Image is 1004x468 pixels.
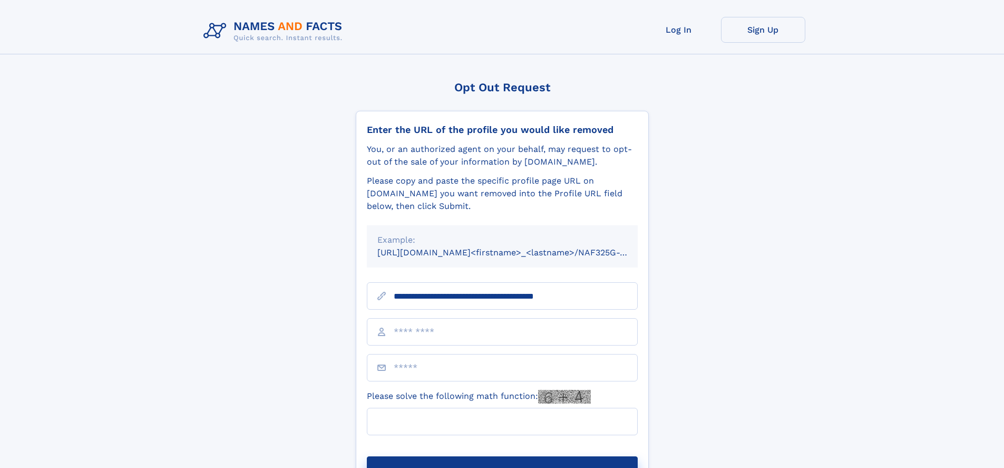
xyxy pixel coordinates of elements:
div: Opt Out Request [356,81,649,94]
small: [URL][DOMAIN_NAME]<firstname>_<lastname>/NAF325G-xxxxxxxx [377,247,658,257]
div: Please copy and paste the specific profile page URL on [DOMAIN_NAME] you want removed into the Pr... [367,175,638,213]
img: Logo Names and Facts [199,17,351,45]
div: You, or an authorized agent on your behalf, may request to opt-out of the sale of your informatio... [367,143,638,168]
div: Enter the URL of the profile you would like removed [367,124,638,136]
a: Log In [637,17,721,43]
label: Please solve the following math function: [367,390,591,404]
a: Sign Up [721,17,805,43]
div: Example: [377,234,627,246]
